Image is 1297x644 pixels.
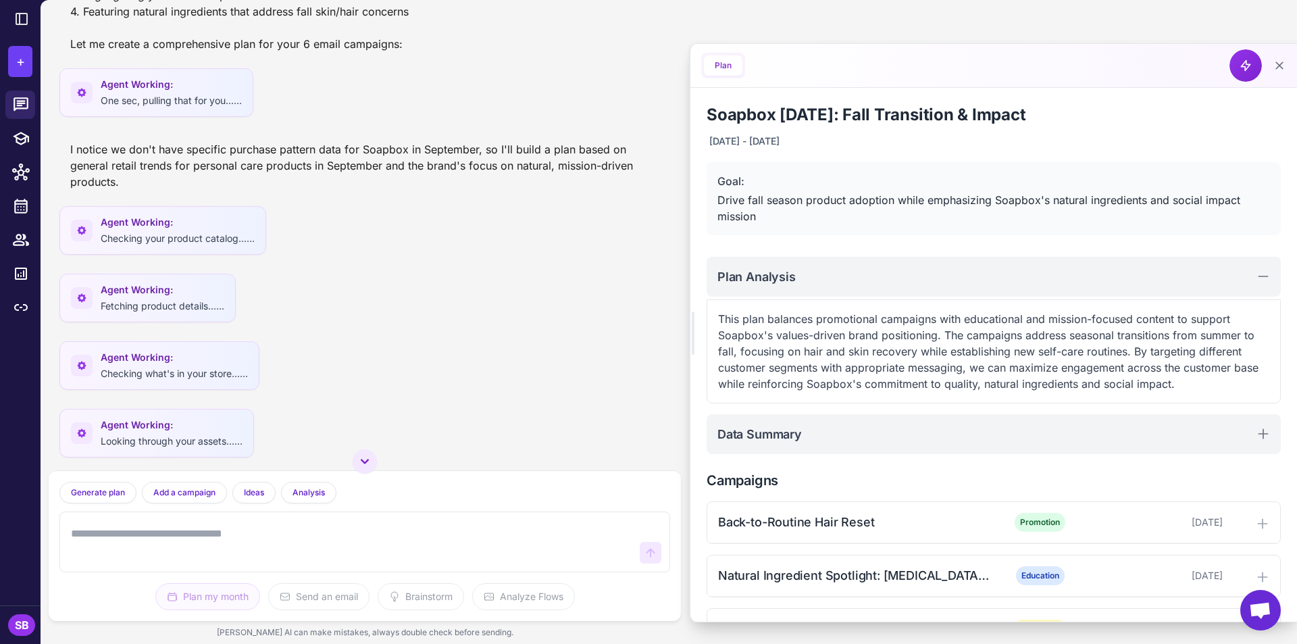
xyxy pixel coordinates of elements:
span: Agent Working: [101,77,242,92]
button: Plan [704,55,742,76]
button: Add a campaign [142,482,227,503]
button: Ideas [232,482,276,503]
span: Fetching product details...... [101,300,224,312]
button: Analyze Flows [472,583,575,610]
h2: Plan Analysis [717,268,796,286]
div: Drive fall season product adoption while emphasizing Soapbox's natural ingredients and social imp... [717,192,1270,224]
span: Add a campaign [153,487,215,499]
span: Looking through your assets...... [101,435,243,447]
a: Open chat [1240,590,1281,630]
h2: Campaigns [707,470,1281,491]
span: + [16,51,25,72]
span: Agent Working: [101,350,248,365]
div: [DATE] [1089,622,1223,637]
div: [DATE] [1089,515,1223,530]
span: Ideas [244,487,264,499]
span: Analysis [293,487,325,499]
div: Natural Ingredient Spotlight: [MEDICAL_DATA] Benefits [718,566,991,585]
button: Analysis [281,482,336,503]
p: This plan balances promotional campaigns with educational and mission-focused content to support ... [718,311,1269,392]
span: Promotion [1015,513,1065,532]
span: Awareness [1013,620,1067,639]
div: Back-to-Routine Hair Reset [718,513,991,531]
span: Agent Working: [101,282,224,297]
h2: Data Summary [717,425,802,443]
div: [PERSON_NAME] AI can make mistakes, always double check before sending. [49,621,681,644]
button: + [8,46,32,77]
div: SB [8,614,35,636]
div: I notice we don't have specific purchase pattern data for Soapbox in September, so I'll build a p... [59,136,670,195]
span: Agent Working: [101,215,255,230]
button: Plan my month [155,583,260,610]
div: Goal: [717,173,1270,189]
h1: Soapbox [DATE]: Fall Transition & Impact [707,104,1281,126]
div: [DATE] [1089,568,1223,583]
div: Soap Donation Impact: Back-to-School Edition [718,620,991,638]
button: Send an email [268,583,370,610]
div: [DATE] - [DATE] [707,131,782,151]
span: Checking what's in your store...... [101,368,248,379]
button: Generate plan [59,482,136,503]
span: One sec, pulling that for you...... [101,95,242,106]
span: Education [1016,566,1065,585]
span: Generate plan [71,487,125,499]
button: Brainstorm [378,583,464,610]
span: Agent Working: [101,418,243,432]
span: Checking your product catalog...... [101,232,255,244]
